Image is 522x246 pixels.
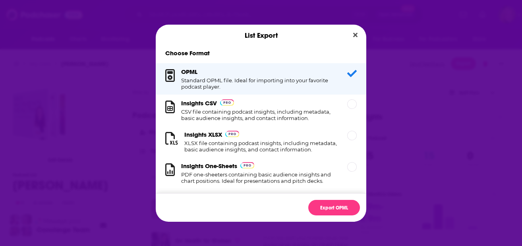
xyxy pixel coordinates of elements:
[240,162,254,169] img: Podchaser Pro
[184,131,222,138] h3: Insights XLSX
[156,49,366,57] h1: Choose Format
[181,77,338,90] h1: Standard OPML file. Ideal for importing into your favorite podcast player.
[308,200,360,215] button: Export OPML
[181,108,338,121] h1: CSV file containing podcast insights, including metadata, basic audience insights, and contact in...
[350,30,361,40] button: Close
[220,99,234,106] img: Podchaser Pro
[181,99,217,107] h3: Insights CSV
[181,171,338,184] h1: PDF one-sheeters containing basic audience insights and chart positions. Ideal for presentations ...
[184,140,338,153] h1: XLSX file containing podcast insights, including metadata, basic audience insights, and contact i...
[181,162,237,170] h3: Insights One-Sheets
[181,68,197,76] h3: OPML
[225,131,239,137] img: Podchaser Pro
[156,25,366,46] div: List Export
